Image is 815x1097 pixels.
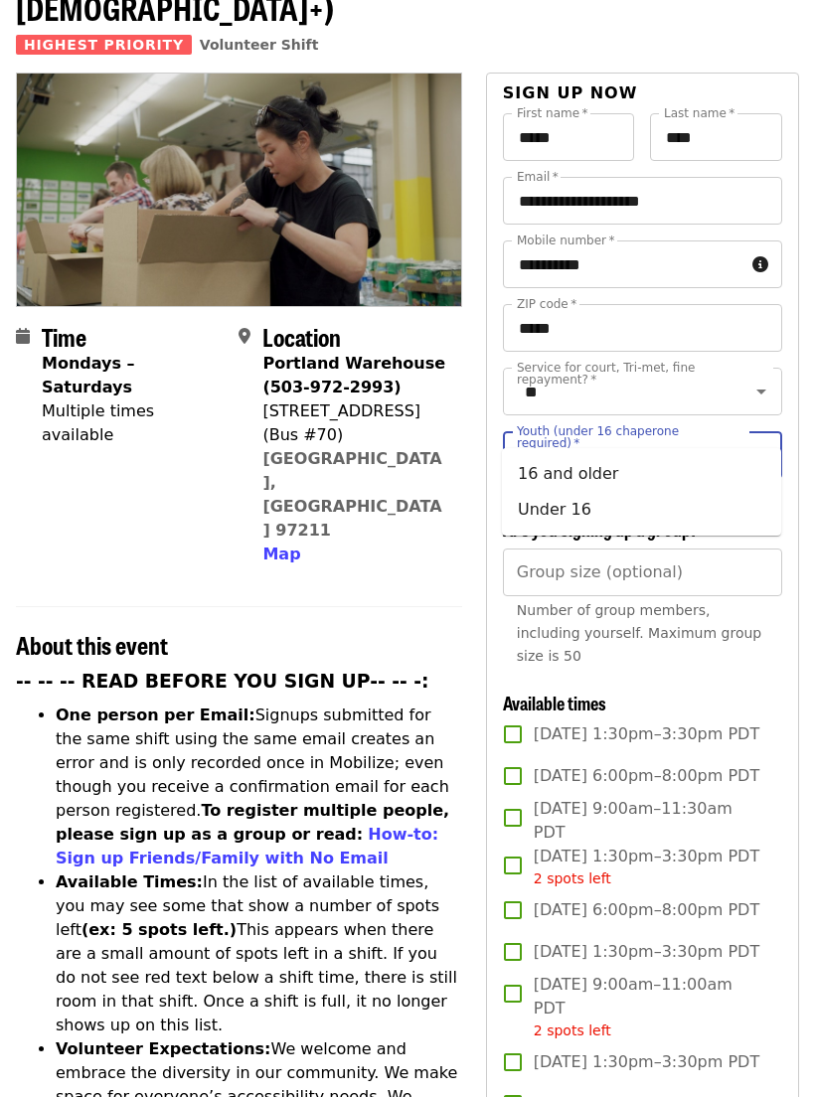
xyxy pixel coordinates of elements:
i: calendar icon [16,327,30,346]
label: Email [517,171,559,183]
input: [object Object] [503,548,782,596]
label: Mobile number [517,235,614,246]
input: Email [503,177,782,225]
button: Close [747,441,775,469]
span: [DATE] 9:00am–11:00am PDT [534,973,766,1041]
span: Time [42,319,86,354]
input: First name [503,113,635,161]
strong: One person per Email: [56,705,255,724]
span: Map [262,545,300,563]
button: Clear [722,441,749,469]
span: Available times [503,690,606,715]
input: ZIP code [503,304,782,352]
i: circle-info icon [752,255,768,274]
span: Highest Priority [16,35,192,55]
span: [DATE] 1:30pm–3:30pm PDT [534,722,759,746]
span: About this event [16,627,168,662]
div: Multiple times available [42,399,223,447]
strong: Mondays – Saturdays [42,354,135,396]
label: First name [517,107,588,119]
div: [STREET_ADDRESS] [262,399,445,423]
strong: (ex: 5 spots left.) [81,920,237,939]
label: Service for court, Tri-met, fine repayment? [517,362,727,386]
li: 16 and older [502,456,781,492]
strong: Portland Warehouse (503-972-2993) [262,354,445,396]
span: 2 spots left [534,1022,611,1038]
li: In the list of available times, you may see some that show a number of spots left This appears wh... [56,870,462,1037]
input: Last name [650,113,782,161]
strong: Available Times: [56,872,203,891]
strong: -- -- -- READ BEFORE YOU SIGN UP-- -- -: [16,671,429,692]
label: Youth (under 16 chaperone required) [517,425,727,449]
span: [DATE] 6:00pm–8:00pm PDT [534,898,759,922]
a: Volunteer Shift [200,37,319,53]
span: Sign up now [503,83,638,102]
span: [DATE] 1:30pm–3:30pm PDT [534,1050,759,1074]
li: Signups submitted for the same shift using the same email creates an error and is only recorded o... [56,704,462,870]
strong: Volunteer Expectations: [56,1039,271,1058]
span: Number of group members, including yourself. Maximum group size is 50 [517,602,761,664]
span: [DATE] 6:00pm–8:00pm PDT [534,764,759,788]
li: Under 16 [502,492,781,528]
span: [DATE] 9:00am–11:30am PDT [534,797,766,845]
span: 2 spots left [534,870,611,886]
a: [GEOGRAPHIC_DATA], [GEOGRAPHIC_DATA] 97211 [262,449,441,540]
img: Oct/Nov/Dec - Portland: Repack/Sort (age 8+) organized by Oregon Food Bank [17,74,461,306]
span: [DATE] 1:30pm–3:30pm PDT [534,940,759,964]
button: Map [262,543,300,566]
input: Mobile number [503,240,744,288]
span: [DATE] 1:30pm–3:30pm PDT [534,845,759,889]
label: ZIP code [517,298,576,310]
span: Location [262,319,341,354]
strong: To register multiple people, please sign up as a group or read: [56,801,449,844]
button: Open [747,378,775,405]
label: Last name [664,107,734,119]
div: (Bus #70) [262,423,445,447]
i: map-marker-alt icon [239,327,250,346]
a: How-to: Sign up Friends/Family with No Email [56,825,438,867]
